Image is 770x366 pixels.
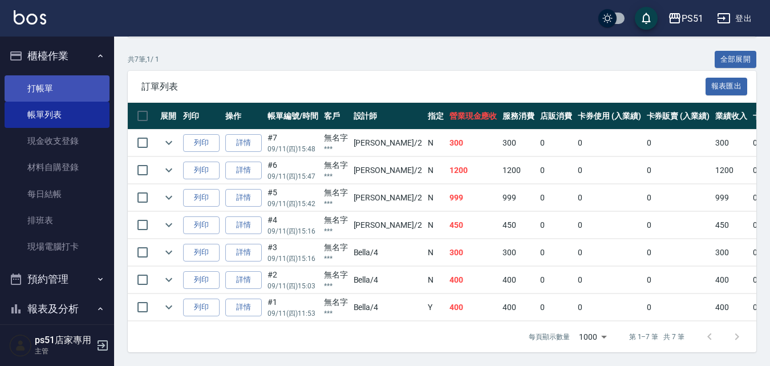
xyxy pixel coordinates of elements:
[644,239,713,266] td: 0
[351,157,425,184] td: [PERSON_NAME] /2
[575,157,644,184] td: 0
[575,212,644,239] td: 0
[644,130,713,156] td: 0
[537,294,575,321] td: 0
[268,144,318,154] p: 09/11 (四) 15:48
[5,181,110,207] a: 每日結帳
[575,184,644,211] td: 0
[141,81,706,92] span: 訂單列表
[324,242,348,254] div: 無名字
[183,271,220,289] button: 列印
[160,271,177,288] button: expand row
[575,130,644,156] td: 0
[5,234,110,260] a: 現場電腦打卡
[447,212,500,239] td: 450
[575,267,644,293] td: 0
[537,184,575,211] td: 0
[575,239,644,266] td: 0
[500,184,537,211] td: 999
[575,294,644,321] td: 0
[183,189,220,207] button: 列印
[225,244,262,262] a: 詳情
[268,281,318,291] p: 09/11 (四) 15:03
[425,184,447,211] td: N
[5,294,110,324] button: 報表及分析
[268,254,318,264] p: 09/11 (四) 15:16
[712,184,750,211] td: 999
[5,128,110,154] a: 現金收支登錄
[128,54,159,65] p: 共 7 筆, 1 / 1
[351,294,425,321] td: Bella /4
[447,130,500,156] td: 300
[712,8,756,29] button: 登出
[500,130,537,156] td: 300
[425,212,447,239] td: N
[706,78,748,95] button: 報表匯出
[265,103,321,130] th: 帳單編號/時間
[268,199,318,209] p: 09/11 (四) 15:42
[9,334,32,357] img: Person
[537,157,575,184] td: 0
[225,189,262,207] a: 詳情
[324,159,348,171] div: 無名字
[268,308,318,319] p: 09/11 (四) 11:53
[222,103,265,130] th: 操作
[425,157,447,184] td: N
[160,299,177,316] button: expand row
[225,134,262,152] a: 詳情
[351,267,425,293] td: Bella /4
[157,103,180,130] th: 展開
[629,332,684,342] p: 第 1–7 筆 共 7 筆
[183,134,220,152] button: 列印
[500,212,537,239] td: 450
[14,10,46,25] img: Logo
[5,207,110,234] a: 排班表
[351,103,425,130] th: 設計師
[5,41,110,71] button: 櫃檯作業
[160,216,177,234] button: expand row
[351,212,425,239] td: [PERSON_NAME] /2
[644,184,713,211] td: 0
[712,157,750,184] td: 1200
[183,299,220,316] button: 列印
[500,157,537,184] td: 1200
[715,51,757,69] button: 全部展開
[5,264,110,294] button: 預約管理
[225,162,262,179] a: 詳情
[537,239,575,266] td: 0
[425,103,447,130] th: 指定
[324,187,348,199] div: 無名字
[265,130,321,156] td: #7
[268,171,318,182] p: 09/11 (四) 15:47
[500,103,537,130] th: 服務消費
[225,299,262,316] a: 詳情
[160,244,177,261] button: expand row
[644,157,713,184] td: 0
[500,294,537,321] td: 400
[447,294,500,321] td: 400
[644,267,713,293] td: 0
[537,212,575,239] td: 0
[712,294,750,321] td: 400
[500,267,537,293] td: 400
[425,267,447,293] td: N
[265,212,321,239] td: #4
[265,267,321,293] td: #2
[5,102,110,128] a: 帳單列表
[183,244,220,262] button: 列印
[712,130,750,156] td: 300
[447,184,500,211] td: 999
[425,294,447,321] td: Y
[321,103,351,130] th: 客戶
[351,239,425,266] td: Bella /4
[574,321,611,352] div: 1000
[160,134,177,151] button: expand row
[5,75,110,102] a: 打帳單
[537,103,575,130] th: 店販消費
[351,184,425,211] td: [PERSON_NAME] /2
[447,103,500,130] th: 營業現金應收
[706,81,748,91] a: 報表匯出
[529,332,570,342] p: 每頁顯示數量
[712,103,750,130] th: 業績收入
[5,154,110,180] a: 材料自購登錄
